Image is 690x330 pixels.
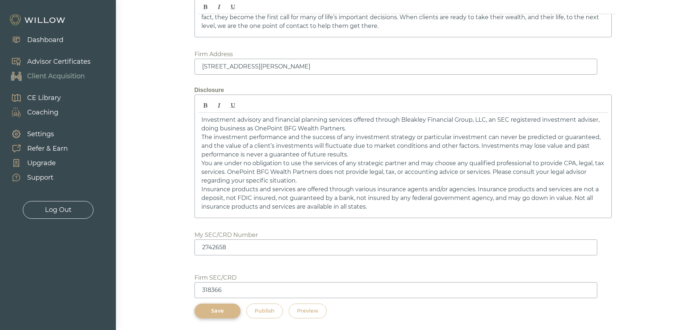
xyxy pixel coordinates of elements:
a: Refer & Earn [4,141,68,156]
div: Firm SEC/CRD [195,273,237,282]
a: Dashboard [4,33,63,47]
span: Italic [213,99,226,112]
div: Preview [297,307,318,315]
div: Refer & Earn [27,144,68,154]
div: Disclosure [195,86,612,95]
div: Save [203,307,232,315]
div: Publish [255,307,275,315]
a: Advisor Certificates [4,54,91,69]
div: Client Acquisition [27,71,85,81]
span: Bold [199,99,212,112]
div: Firm Address [195,50,233,59]
p: The investment performance and the success of any investment strategy or particular investment ca... [201,133,605,159]
a: CE Library [4,91,61,105]
a: Settings [4,127,68,141]
span: Underline [226,1,239,13]
div: Settings [27,129,54,139]
div: Log Out [45,205,71,215]
div: Advisor Certificates [27,57,91,67]
button: Preview [289,304,327,318]
p: Investment advisory and financial planning services offered through Bleakley Financial Group, LLC... [201,116,605,133]
button: Save [195,304,241,318]
a: Client Acquisition [4,69,91,83]
img: Willow [9,14,67,26]
div: Support [27,173,53,183]
button: Publish [246,304,283,318]
div: CE Library [27,93,61,103]
p: You are under no obligation to use the services of any strategic partner and may choose any quali... [201,159,605,185]
a: Coaching [4,105,61,120]
div: Coaching [27,108,58,117]
span: Bold [199,1,212,13]
div: My SEC/CRD Number [195,231,258,239]
span: Underline [226,99,239,112]
a: Upgrade [4,156,68,170]
div: Dashboard [27,35,63,45]
div: Upgrade [27,158,56,168]
span: Italic [213,1,226,13]
p: Insurance products and services are offered through various insurance agents and/or agencies. Ins... [201,185,605,211]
